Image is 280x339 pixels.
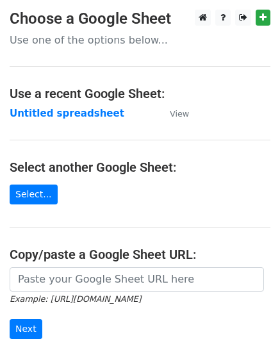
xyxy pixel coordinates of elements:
input: Paste your Google Sheet URL here [10,267,264,292]
a: Untitled spreadsheet [10,108,124,119]
h4: Copy/paste a Google Sheet URL: [10,247,270,262]
h4: Select another Google Sheet: [10,160,270,175]
small: View [170,109,189,119]
a: Select... [10,185,58,204]
input: Next [10,319,42,339]
p: Use one of the options below... [10,33,270,47]
h4: Use a recent Google Sheet: [10,86,270,101]
a: View [157,108,189,119]
small: Example: [URL][DOMAIN_NAME] [10,294,141,304]
h3: Choose a Google Sheet [10,10,270,28]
